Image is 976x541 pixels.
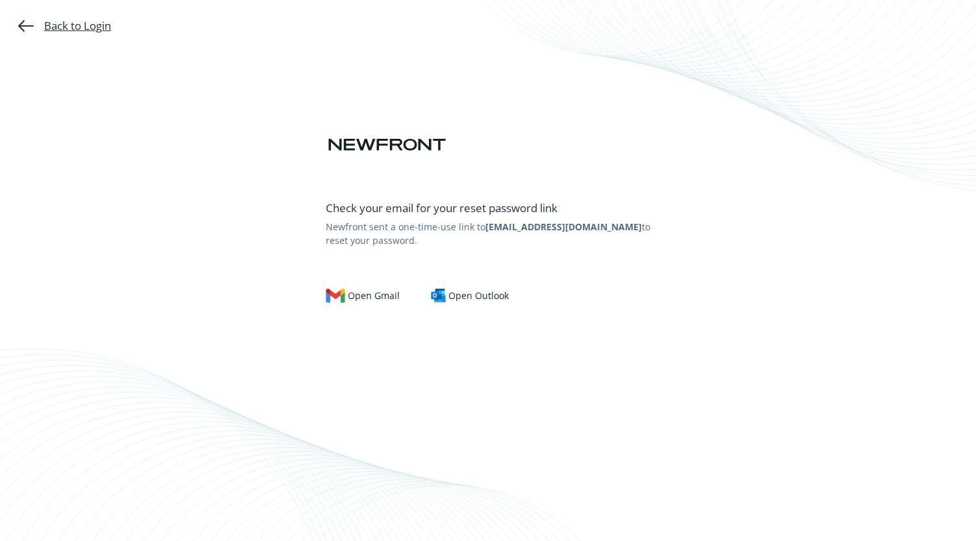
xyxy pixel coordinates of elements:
a: Open Outlook [431,289,520,303]
h1: Check your email for your reset password link [326,201,650,215]
span: Newfront sent a one-time-use link to to reset your password. [326,220,650,247]
a: Open Gmail [326,289,410,303]
div: Open Outlook [431,289,509,303]
img: gmail-logo.svg [326,289,345,303]
b: [EMAIL_ADDRESS][DOMAIN_NAME] [485,221,642,233]
div: Open Gmail [326,289,400,303]
img: Newfront logo [326,134,448,156]
a: Back to Login [18,18,111,34]
img: outlook-logo.svg [431,289,446,303]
